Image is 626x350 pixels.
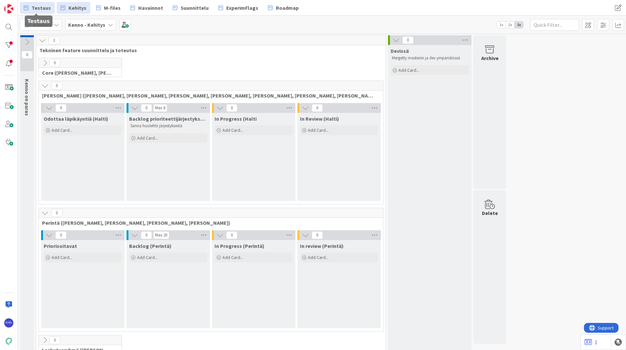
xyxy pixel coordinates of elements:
[392,55,468,61] p: Mergetty masteriin ja dev ympäristössä
[55,231,67,239] span: 0
[308,127,329,133] span: Add Card...
[137,254,158,260] span: Add Card...
[92,2,125,14] a: M-files
[24,79,30,116] span: Kenno on paras
[226,104,237,112] span: 0
[482,209,498,217] div: Delete
[514,22,523,28] span: 3x
[4,4,13,13] img: Visit kanbanzone.com
[215,243,264,249] span: In Progress (Perintä)
[52,254,72,260] span: Add Card...
[300,115,339,122] span: In Review (Halti)
[215,2,262,14] a: ExperimFlags
[49,336,60,344] span: 0
[42,92,375,99] span: Halti (Sebastian, VilleH, Riikka, Antti, MikkoV, PetriH, PetriM)
[39,47,378,53] span: Tekninen feature suunnittelu ja toteutus
[155,106,165,110] div: Max 8
[129,115,207,122] span: Backlog prioriteettijärjestyksessä (Halti)
[222,127,243,133] span: Add Card...
[141,231,152,239] span: 0
[104,4,121,12] span: M-files
[138,4,163,12] span: Havainnot
[55,104,67,112] span: 0
[68,22,105,28] b: Kenno - Kehitys
[308,254,329,260] span: Add Card...
[169,2,213,14] a: Suunnittelu
[497,22,506,28] span: 1x
[137,135,158,141] span: Add Card...
[51,82,62,90] span: 0
[20,2,55,14] a: Testaus
[22,51,33,59] span: 0
[42,220,375,226] span: Perintä (Jaakko, PetriH, MikkoV, Pasi)
[27,18,50,24] h5: Testaus
[530,19,579,31] input: Quick Filter...
[264,2,303,14] a: Roadmap
[14,1,30,9] span: Support
[52,127,72,133] span: Add Card...
[68,4,86,12] span: Kehitys
[215,115,257,122] span: In Progress (Halti
[585,338,597,346] a: 1
[300,243,344,249] span: In review (Perintä)
[222,254,243,260] span: Add Card...
[391,48,409,54] span: Devissä
[226,231,237,239] span: 0
[51,209,62,217] span: 0
[398,67,419,73] span: Add Card...
[49,59,60,67] span: 0
[226,4,258,12] span: ExperimFlags
[506,22,514,28] span: 2x
[49,37,60,44] span: 1
[312,231,323,239] span: 0
[181,4,209,12] span: Suunnittelu
[481,54,499,62] div: Archive
[42,69,113,76] span: Core (Pasi, Jussi, JaakkoHä, Jyri, Leo, MikkoK, Väinö, MattiH)
[44,243,77,249] span: Priorisoitavat
[402,36,413,44] span: 0
[130,123,206,129] p: Sanna huolehtii järjestyksestä
[4,337,13,346] img: avatar
[129,243,171,249] span: Backlog (Perintä)
[4,318,13,327] img: RS
[32,4,51,12] span: Testaus
[276,4,299,12] span: Roadmap
[312,104,323,112] span: 0
[57,2,90,14] a: Kehitys
[155,234,167,237] div: Max 20
[127,2,167,14] a: Havainnot
[44,115,108,122] span: Odottaa läpikäyntiä (Halti)
[141,104,152,112] span: 0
